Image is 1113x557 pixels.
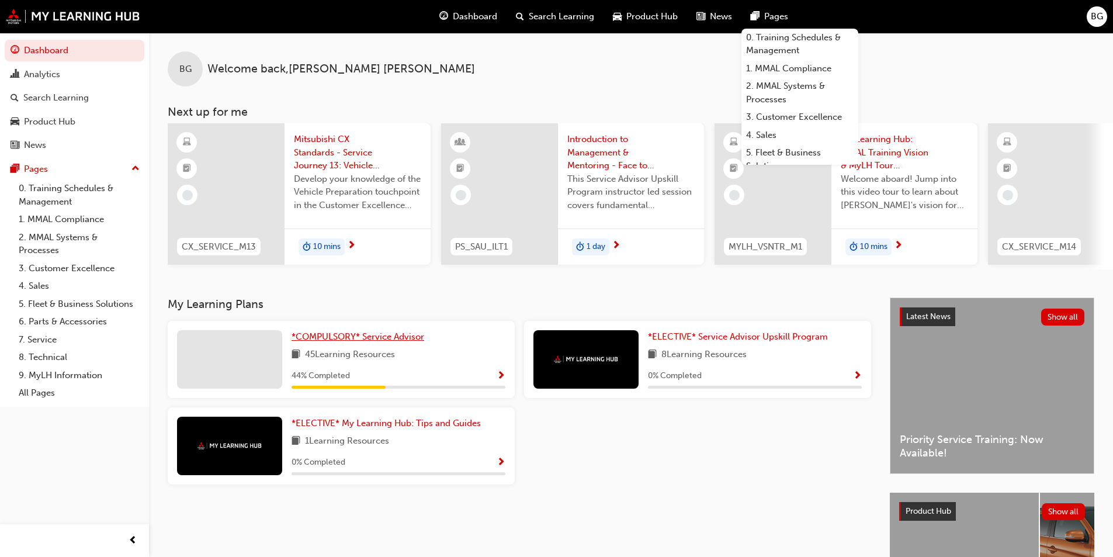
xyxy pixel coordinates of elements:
[497,458,505,468] span: Show Progress
[648,348,657,362] span: book-icon
[567,133,695,172] span: Introduction to Management & Mentoring - Face to Face Instructor Led Training (Service Advisor Up...
[5,40,144,61] a: Dashboard
[292,331,424,342] span: *COMPULSORY* Service Advisor
[11,117,19,127] span: car-icon
[554,355,618,363] img: mmal
[894,241,903,251] span: next-icon
[5,158,144,180] button: Pages
[14,210,144,229] a: 1. MMAL Compliance
[14,384,144,402] a: All Pages
[183,135,191,150] span: learningResourceType_ELEARNING-icon
[687,5,741,29] a: news-iconNews
[612,241,620,251] span: next-icon
[497,371,505,382] span: Show Progress
[741,60,858,78] a: 1. MMAL Compliance
[729,190,740,200] span: learningRecordVerb_NONE-icon
[347,241,356,251] span: next-icon
[14,366,144,385] a: 9. MyLH Information
[24,68,60,81] div: Analytics
[292,434,300,449] span: book-icon
[11,93,19,103] span: search-icon
[906,312,951,321] span: Latest News
[1003,135,1011,150] span: learningResourceType_ELEARNING-icon
[497,369,505,383] button: Show Progress
[648,330,833,344] a: *ELECTIVE* Service Advisor Upskill Program
[890,297,1094,474] a: Latest NewsShow allPriority Service Training: Now Available!
[294,133,421,172] span: Mitsubishi CX Standards - Service Journey 13: Vehicle Preparation
[661,348,747,362] span: 8 Learning Resources
[292,418,481,428] span: *ELECTIVE* My Learning Hub: Tips and Guides
[168,297,871,311] h3: My Learning Plans
[741,77,858,108] a: 2. MMAL Systems & Processes
[567,172,695,212] span: This Service Advisor Upskill Program instructor led session covers fundamental management styles ...
[313,240,341,254] span: 10 mins
[14,277,144,295] a: 4. Sales
[24,115,75,129] div: Product Hub
[430,5,507,29] a: guage-iconDashboard
[906,506,951,516] span: Product Hub
[207,63,475,76] span: Welcome back , [PERSON_NAME] [PERSON_NAME]
[455,240,508,254] span: PS_SAU_ILT1
[5,87,144,109] a: Search Learning
[1003,161,1011,177] span: booktick-icon
[741,126,858,144] a: 4. Sales
[841,172,968,212] span: Welcome aboard! Jump into this video tour to learn about [PERSON_NAME]'s vision for your learning...
[5,37,144,158] button: DashboardAnalyticsSearch LearningProduct HubNews
[131,161,140,177] span: up-icon
[179,63,192,76] span: BG
[507,5,604,29] a: search-iconSearch Learning
[292,417,486,430] a: *ELECTIVE* My Learning Hub: Tips and Guides
[696,9,705,24] span: news-icon
[14,260,144,278] a: 3. Customer Excellence
[129,534,137,548] span: prev-icon
[5,134,144,156] a: News
[900,307,1084,326] a: Latest NewsShow all
[751,9,760,24] span: pages-icon
[741,5,798,29] a: pages-iconPages
[441,123,704,265] a: PS_SAU_ILT1Introduction to Management & Mentoring - Face to Face Instructor Led Training (Service...
[14,229,144,260] a: 2. MMAL Systems & Processes
[305,348,395,362] span: 45 Learning Resources
[741,144,858,175] a: 5. Fleet & Business Solutions
[899,502,1085,521] a: Product HubShow all
[648,331,828,342] span: *ELECTIVE* Service Advisor Upskill Program
[1091,10,1103,23] span: BG
[850,240,858,255] span: duration-icon
[529,10,594,23] span: Search Learning
[715,123,977,265] a: MYLH_VSNTR_M1My Learning Hub: MMAL Training Vision & MyLH Tour (Elective)Welcome aboard! Jump int...
[14,313,144,331] a: 6. Parts & Accessories
[841,133,968,172] span: My Learning Hub: MMAL Training Vision & MyLH Tour (Elective)
[587,240,605,254] span: 1 day
[730,135,738,150] span: learningResourceType_ELEARNING-icon
[182,190,193,200] span: learningRecordVerb_NONE-icon
[1002,240,1076,254] span: CX_SERVICE_M14
[741,108,858,126] a: 3. Customer Excellence
[576,240,584,255] span: duration-icon
[11,46,19,56] span: guage-icon
[648,369,702,383] span: 0 % Completed
[604,5,687,29] a: car-iconProduct Hub
[303,240,311,255] span: duration-icon
[292,330,429,344] a: *COMPULSORY* Service Advisor
[292,456,345,469] span: 0 % Completed
[5,111,144,133] a: Product Hub
[613,9,622,24] span: car-icon
[14,348,144,366] a: 8. Technical
[14,179,144,210] a: 0. Training Schedules & Management
[14,331,144,349] a: 7. Service
[497,455,505,470] button: Show Progress
[439,9,448,24] span: guage-icon
[860,240,887,254] span: 10 mins
[764,10,788,23] span: Pages
[294,172,421,212] span: Develop your knowledge of the Vehicle Preparation touchpoint in the Customer Excellence (CX) Serv...
[626,10,678,23] span: Product Hub
[900,433,1084,459] span: Priority Service Training: Now Available!
[730,161,738,177] span: booktick-icon
[11,140,19,151] span: news-icon
[24,162,48,176] div: Pages
[23,91,89,105] div: Search Learning
[149,105,1113,119] h3: Next up for me
[5,64,144,85] a: Analytics
[182,240,256,254] span: CX_SERVICE_M13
